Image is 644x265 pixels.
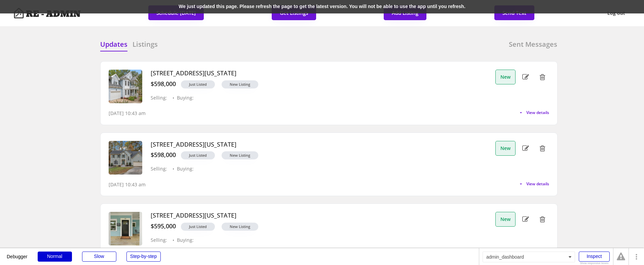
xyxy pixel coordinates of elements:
[181,151,215,159] button: Just Listed
[151,151,176,159] div: $598,000
[222,151,258,159] button: New Listing
[518,181,549,187] button: View details
[509,40,557,49] h6: Sent Messages
[109,110,146,117] div: [DATE] 10:43 am
[109,70,142,103] img: 20240905231728520481000000-o.jpg
[151,80,176,88] div: $598,000
[26,10,81,18] h4: RE - ADMIN
[100,40,127,49] h6: Updates
[151,70,492,77] h3: [STREET_ADDRESS][US_STATE]
[526,182,549,186] span: View details
[126,252,161,262] div: Step-by-step
[151,95,492,101] div: Selling: • Buying:
[109,181,146,188] div: [DATE] 10:43 am
[579,252,610,262] div: Inspect
[579,262,610,265] div: Show responsive boxes
[151,141,492,148] h3: [STREET_ADDRESS][US_STATE]
[495,70,516,84] button: New
[495,212,516,227] button: New
[181,223,215,231] button: Just Listed
[7,248,28,259] div: Debugger
[518,110,549,115] button: View details
[151,166,492,172] div: Selling: • Buying:
[526,111,549,115] span: View details
[151,212,492,219] h3: [STREET_ADDRESS][US_STATE]
[38,252,72,262] div: Normal
[109,212,142,245] img: 20240718142057399140000000-o.jpg
[222,223,258,231] button: New Listing
[483,252,575,262] div: admin_dashboard
[151,237,492,243] div: Selling: • Buying:
[495,141,516,156] button: New
[82,252,116,262] div: Slow
[222,80,258,88] button: New Listing
[181,80,215,88] button: Just Listed
[132,40,158,49] h6: Listings
[151,223,176,230] div: $595,000
[109,141,142,175] img: 20241107145433317487000000-o.jpg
